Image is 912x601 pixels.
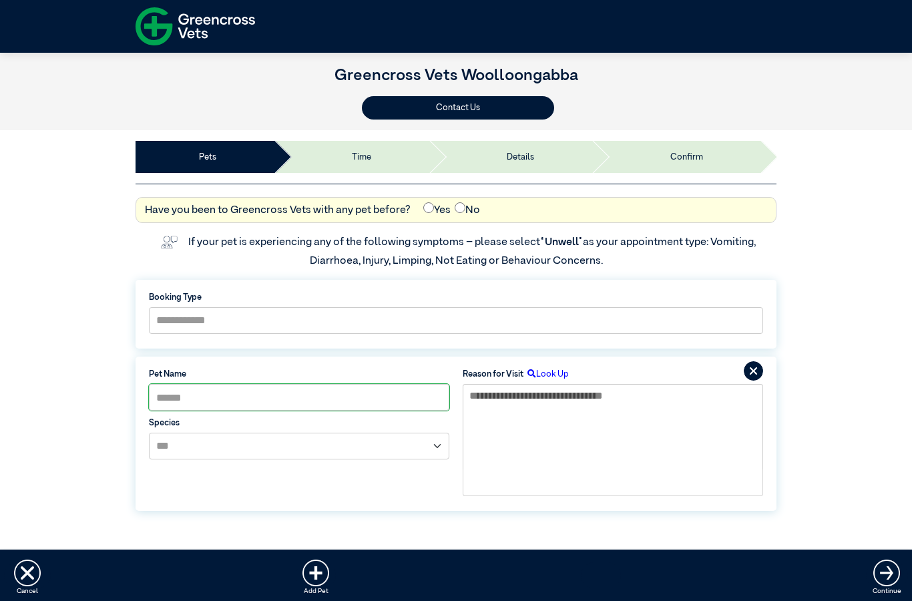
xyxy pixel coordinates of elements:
div: Cancel [14,586,41,596]
img: ... [873,560,900,586]
img: ... [14,560,41,586]
span: “Unwell” [540,237,583,248]
input: No [455,202,465,213]
a: Pets [199,151,216,164]
label: Booking Type [149,291,763,304]
label: Look Up [523,368,569,381]
input: Yes [423,202,434,213]
label: Yes [423,202,451,218]
label: If your pet is experiencing any of the following symptoms – please select as your appointment typ... [188,237,758,266]
label: Reason for Visit [463,368,523,381]
label: Species [149,417,449,429]
label: Have you been to Greencross Vets with any pet before? [145,202,411,218]
button: Contact Us [362,96,554,120]
img: ... [302,560,329,586]
a: Greencross Vets Woolloongabba [334,67,578,83]
img: f-logo [136,3,255,49]
div: Continue [873,586,901,596]
div: Add Pet [302,586,329,596]
label: Pet Name [149,368,449,381]
img: ... [588,562,614,589]
label: No [455,202,480,218]
img: vet [156,232,182,253]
